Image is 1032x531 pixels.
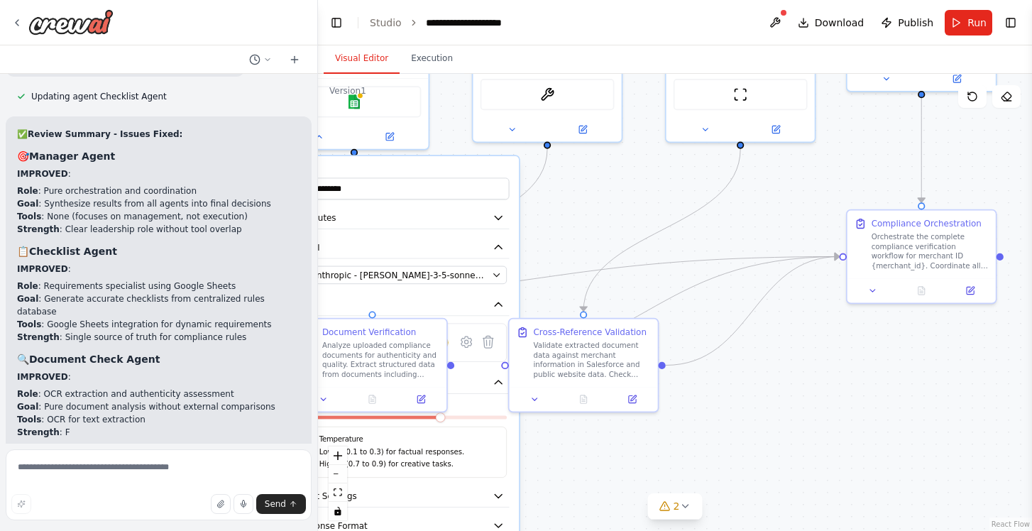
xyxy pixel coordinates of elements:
p: Lower (0.1 to 0.3) for factual responses. [319,447,497,459]
div: Document Verification [322,327,416,339]
button: Open in side panel [950,283,991,297]
g: Edge from 9911c374-2118-4f94-8f1b-38bd994f08c8 to 63f0399e-318d-4bd0-9afc-561728be4abd [666,251,840,371]
g: Edge from d2a0a555-614e-4d92-b934-abf42c6d0905 to 9911c374-2118-4f94-8f1b-38bd994f08c8 [578,149,747,312]
button: Click to speak your automation idea [234,494,253,514]
h3: 🎯 [17,149,300,163]
strong: Review Summary - Issues Fixed: [28,129,182,139]
h3: 🔍 [17,352,300,366]
div: OCRTool [472,4,623,143]
span: Send [265,498,286,510]
button: No output available [896,283,947,297]
p: : [17,263,300,275]
li: : OCR for text extraction [17,413,300,426]
strong: Manager Agent [29,150,115,162]
li: : F [17,426,300,439]
strong: Role [17,281,38,291]
div: React Flow controls [329,447,347,520]
span: 2 [674,499,680,513]
button: Delete tool [477,331,499,353]
strong: Tools [17,212,41,221]
strong: Checklist Agent [29,246,117,257]
button: zoom in [329,447,347,465]
strong: Strength [17,224,60,234]
li: : Google Sheets integration for dynamic requirements [17,318,300,331]
button: 2 [648,493,703,520]
strong: IMPROVED [17,169,68,179]
img: Logo [28,9,114,35]
strong: Tools [17,415,41,425]
g: Edge from 70c8e6bd-a247-4d43-bd2e-18774f562c38 to 63f0399e-318d-4bd0-9afc-561728be4abd [916,98,928,202]
a: React Flow attribution [992,520,1030,528]
li: : Clear leadership role without tool overlap [17,223,300,236]
span: Updating agent Checklist Agent [31,91,167,102]
button: Open in side panel [549,122,617,136]
button: fit view [329,483,347,502]
button: Start a new chat [283,51,306,68]
li: : Pure document analysis without external comparisons [17,400,300,413]
li: : Requirements specialist using Google Sheets [17,280,300,292]
img: ScrapeWebsiteTool [733,87,747,102]
div: Google sheetsRoleAttributesModelAnthropic - [PERSON_NAME]-3-5-sonnet-20241022Google sheetsGoogle ... [279,4,430,150]
div: Document VerificationAnalyze uploaded compliance documents for authenticity and quality. Extract ... [297,318,448,412]
span: Agent Settings [295,490,357,502]
g: Edge from 4b32f5f6-c75b-412a-80dc-ee462faeee0b to 63f0399e-318d-4bd0-9afc-561728be4abd [243,251,840,305]
li: : Pure orchestration and coordination [17,185,300,197]
img: OCRTool [540,87,554,102]
button: Show right sidebar [1001,13,1021,33]
p: : [17,168,300,180]
img: Google sheets [347,94,361,109]
button: Model [290,236,509,258]
div: Compliance OrchestrationOrchestrate the complete compliance verification workflow for merchant ID... [846,209,997,304]
button: Open in side panel [356,129,424,143]
li: : Single source of truth for compliance rules [17,331,300,344]
button: Open in side panel [611,392,652,406]
strong: Goal [17,199,38,209]
strong: Tools [17,319,41,329]
button: Visual Editor [324,44,400,74]
p: : [17,371,300,383]
button: No output available [558,392,609,406]
h3: 📋 [17,244,300,258]
h5: Temperature [302,434,497,444]
div: ScrapeWebsiteTool [665,4,816,143]
strong: Document Check Agent [29,354,160,365]
div: Cross-Reference Validation [534,327,647,339]
li: : OCR extraction and authenticity assessment [17,388,300,400]
span: Model [295,241,320,253]
div: Compliance Orchestration [872,218,982,230]
div: Analyze uploaded compliance documents for authenticity and quality. Extract structured data from ... [322,341,439,379]
li: : None (focuses on management, not execution) [17,210,300,223]
nav: breadcrumb [370,16,538,30]
div: Orchestrate the complete compliance verification workflow for merchant ID {merchant_id}. Coordina... [872,232,989,270]
button: Run [945,10,992,35]
g: Edge from 72ce1ab4-094e-4ef9-abef-637f5e803cde to 63f0399e-318d-4bd0-9afc-561728be4abd [454,251,839,371]
button: Anthropic - [PERSON_NAME]-3-5-sonnet-20241022 [292,266,507,285]
p: Higher (0.7 to 0.9) for creative tasks. [319,458,497,470]
div: Validate extracted document data against merchant information in Salesforce and public website da... [534,341,651,379]
button: Open in side panel [742,122,810,136]
button: Send [256,494,306,514]
a: Studio [370,17,402,28]
strong: Strength [17,332,60,342]
button: Agent Settings [290,485,509,507]
button: Attributes [290,207,509,229]
strong: IMPROVED [17,372,68,382]
span: Download [815,16,864,30]
div: Cross-Reference ValidationValidate extracted document data against merchant information in Salesf... [508,318,659,412]
g: Edge from 21b835f4-4e58-4ea3-8c1a-260dc5e82e65 to 72ce1ab4-094e-4ef9-abef-637f5e803cde [366,149,554,312]
button: Open in side panel [400,392,441,406]
button: Publish [875,10,939,35]
strong: Role [17,186,38,196]
button: Configure tool [456,331,478,353]
strong: Goal [17,402,38,412]
button: Open in side panel [923,72,991,86]
button: Execution [400,44,464,74]
button: Improve this prompt [11,494,31,514]
span: Attributes [295,212,336,224]
h2: ✅ [17,128,300,141]
button: toggle interactivity [329,502,347,520]
span: Publish [898,16,933,30]
strong: IMPROVED [17,264,68,274]
button: Upload files [211,494,231,514]
div: Version 1 [329,85,366,97]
